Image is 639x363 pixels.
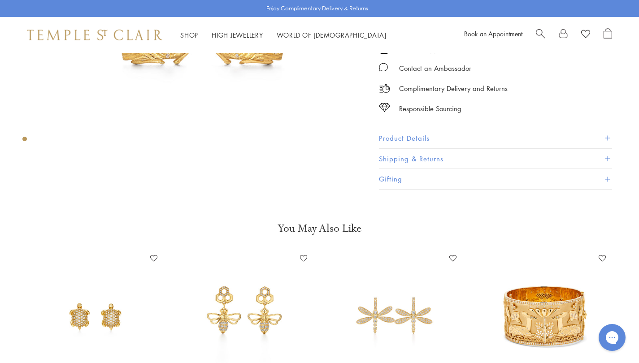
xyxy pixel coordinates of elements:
p: Complimentary Delivery and Returns [399,83,508,94]
button: Shipping & Returns [379,149,612,169]
a: World of [DEMOGRAPHIC_DATA]World of [DEMOGRAPHIC_DATA] [277,30,387,39]
img: icon_delivery.svg [379,83,390,94]
a: ShopShop [180,30,198,39]
button: Product Details [379,128,612,148]
nav: Main navigation [180,30,387,41]
a: View Wishlist [581,28,590,42]
button: Gifting [379,169,612,189]
img: MessageIcon-01_2.svg [379,63,388,72]
h3: You May Also Like [36,221,603,236]
div: Contact an Ambassador [399,63,471,74]
div: Product gallery navigation [22,134,27,148]
iframe: Gorgias live chat messenger [594,321,630,354]
a: High JewelleryHigh Jewellery [212,30,263,39]
img: Temple St. Clair [27,30,162,40]
div: Responsible Sourcing [399,103,461,114]
p: Enjoy Complimentary Delivery & Returns [266,4,368,13]
a: Open Shopping Bag [604,28,612,42]
a: Book an Appointment [464,29,522,38]
img: icon_sourcing.svg [379,103,390,112]
a: Search [536,28,545,42]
